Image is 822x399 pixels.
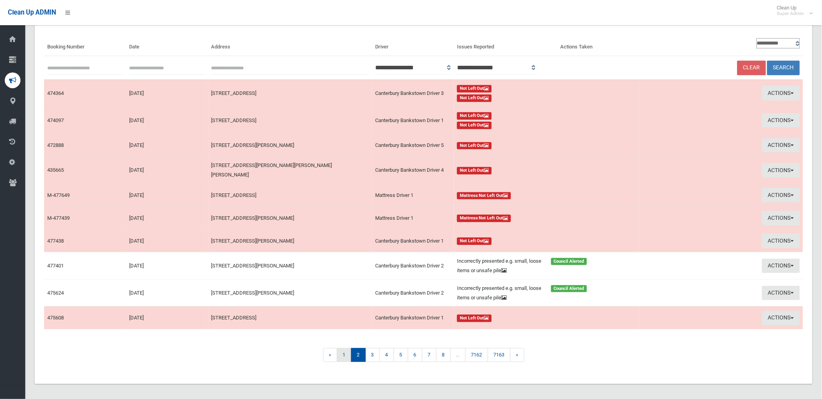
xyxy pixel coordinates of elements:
button: Actions [762,234,800,248]
td: Canterbury Bankstown Driver 1 [372,230,454,252]
a: 4 [380,348,394,362]
span: 2 [351,348,366,362]
button: Actions [762,113,800,128]
th: Booking Number [44,34,126,56]
td: [DATE] [126,184,208,207]
a: 475624 [47,290,64,296]
td: [STREET_ADDRESS][PERSON_NAME] [208,207,372,230]
a: Not Left Out Not Left Out [457,111,636,130]
button: Actions [762,259,800,273]
a: Not Left Out [457,313,636,323]
a: 472888 [47,142,64,148]
div: Incorrectly presented e.g. small, loose items or unsafe pile [452,256,546,275]
td: Canterbury Bankstown Driver 5 [372,134,454,157]
span: Clean Up [773,5,812,17]
td: [STREET_ADDRESS] [208,306,372,329]
a: M-477439 [47,215,70,221]
span: Mattress Not Left Out [457,215,511,222]
td: [STREET_ADDRESS] [208,80,372,107]
td: Canterbury Bankstown Driver 3 [372,80,454,107]
button: Search [767,61,800,75]
a: « [323,348,337,362]
button: Actions [762,286,800,301]
a: Mattress Not Left Out [457,213,636,223]
th: Issues Reported [454,34,557,56]
td: [DATE] [126,207,208,230]
a: 477401 [47,263,64,269]
td: [STREET_ADDRESS][PERSON_NAME] [208,230,372,252]
span: Not Left Out [457,238,492,245]
button: Actions [762,211,800,225]
a: M-477649 [47,192,70,198]
td: Mattress Driver 1 [372,207,454,230]
td: Canterbury Bankstown Driver 1 [372,107,454,134]
td: [STREET_ADDRESS] [208,107,372,134]
span: Not Left Out [457,112,492,120]
td: [STREET_ADDRESS][PERSON_NAME][PERSON_NAME][PERSON_NAME] [208,157,372,184]
td: [STREET_ADDRESS] [208,184,372,207]
a: 7 [422,348,437,362]
small: Super Admin [777,11,804,17]
a: Not Left Out Not Left Out [457,84,636,103]
td: [DATE] [126,279,208,306]
td: [DATE] [126,252,208,279]
a: Incorrectly presented e.g. small, loose items or unsafe pile Council Alerted [457,284,636,302]
a: 7163 [488,348,511,362]
a: » [510,348,524,362]
td: [DATE] [126,230,208,252]
button: Actions [762,188,800,202]
td: [DATE] [126,157,208,184]
button: Actions [762,311,800,325]
a: Incorrectly presented e.g. small, loose items or unsafe pile Council Alerted [457,256,636,275]
div: Incorrectly presented e.g. small, loose items or unsafe pile [452,284,546,302]
td: Canterbury Bankstown Driver 1 [372,306,454,329]
td: [STREET_ADDRESS][PERSON_NAME] [208,252,372,279]
td: [DATE] [126,306,208,329]
td: [STREET_ADDRESS][PERSON_NAME] [208,134,372,157]
span: ... [450,348,466,362]
td: Mattress Driver 1 [372,184,454,207]
a: 435665 [47,167,64,173]
span: Not Left Out [457,122,492,129]
a: Clear [737,61,766,75]
a: 1 [337,348,352,362]
span: Not Left Out [457,142,492,150]
span: Council Alerted [551,258,587,265]
span: Not Left Out [457,315,492,322]
a: 3 [365,348,380,362]
a: 474097 [47,117,64,123]
td: [DATE] [126,107,208,134]
a: Not Left Out [457,165,636,175]
a: 5 [394,348,408,362]
td: [DATE] [126,80,208,107]
span: Clean Up ADMIN [8,9,56,16]
span: Not Left Out [457,95,492,102]
th: Address [208,34,372,56]
button: Actions [762,163,800,178]
td: [STREET_ADDRESS][PERSON_NAME] [208,279,372,306]
span: Not Left Out [457,85,492,93]
th: Driver [372,34,454,56]
span: Mattress Not Left Out [457,192,511,200]
th: Actions Taken [557,34,639,56]
span: Not Left Out [457,167,492,174]
a: Not Left Out [457,141,636,150]
a: 8 [436,348,451,362]
span: Council Alerted [551,285,587,293]
th: Date [126,34,208,56]
button: Actions [762,86,800,100]
a: 7162 [465,348,488,362]
a: Not Left Out [457,236,636,246]
a: 474364 [47,90,64,96]
a: Mattress Not Left Out [457,191,636,200]
a: 477438 [47,238,64,244]
a: 475608 [47,315,64,321]
td: Canterbury Bankstown Driver 4 [372,157,454,184]
td: Canterbury Bankstown Driver 2 [372,279,454,306]
a: 6 [408,348,422,362]
td: [DATE] [126,134,208,157]
td: Canterbury Bankstown Driver 2 [372,252,454,279]
button: Actions [762,138,800,153]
